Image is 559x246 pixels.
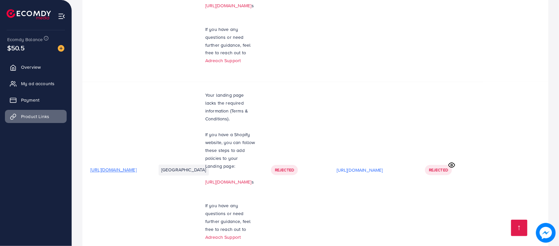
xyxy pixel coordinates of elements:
span: s [252,179,254,185]
img: image [58,45,64,52]
span: If you have a Shopify website, you can follow these steps to add policies to your Landing page: [205,132,255,170]
p: [URL][DOMAIN_NAME] [337,166,383,174]
span: Payment [21,97,39,103]
a: Product Links [5,110,67,123]
span: Rejected [275,167,294,173]
a: [URL][DOMAIN_NAME] [205,179,252,185]
span: If you have any questions or need further guidance, feel free to reach out to [205,203,251,233]
span: Your landing page lacks the required information (Terms & Conditions). [205,92,248,122]
span: Product Links [21,113,49,120]
a: Adreach Support [205,234,241,241]
span: My ad accounts [21,80,55,87]
span: Rejected [429,167,448,173]
img: logo [7,9,51,19]
span: s [252,2,254,9]
span: If you have any questions or need further guidance, feel free to reach out to [205,26,251,56]
span: [URL][DOMAIN_NAME] [90,167,137,173]
span: $50.5 [7,43,25,53]
a: Adreach Support [205,58,241,64]
a: My ad accounts [5,77,67,90]
span: Ecomdy Balance [7,36,43,43]
img: menu [58,12,65,20]
li: [GEOGRAPHIC_DATA] [159,165,209,175]
img: image [536,223,556,243]
a: Payment [5,93,67,107]
a: Overview [5,61,67,74]
a: [URL][DOMAIN_NAME] [205,2,252,9]
span: Overview [21,64,41,70]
